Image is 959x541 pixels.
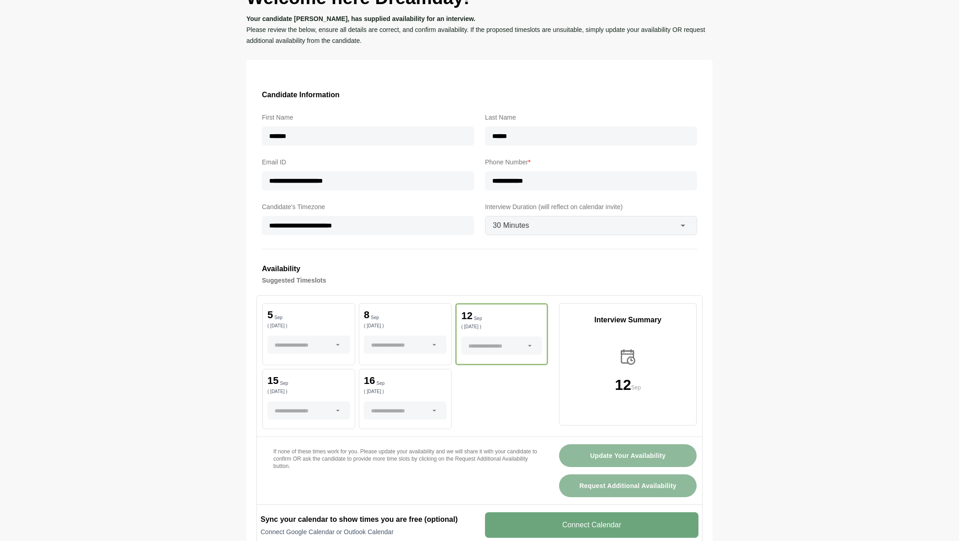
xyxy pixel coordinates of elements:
[371,315,379,320] p: Sep
[262,157,474,168] label: Email ID
[262,275,697,286] h4: Suggested Timeslots
[485,112,697,123] label: Last Name
[262,201,474,212] label: Candidate's Timezone
[261,527,474,536] p: Connect Google Calendar or Outlook Calendar
[267,389,350,394] p: ( [DATE] )
[364,376,375,386] p: 16
[246,24,713,46] p: Please review the below, ensure all details are correct, and confirm availability. If the propose...
[559,444,697,467] button: Update Your Availability
[631,383,641,392] p: Sep
[461,325,542,329] p: ( [DATE] )
[262,89,697,101] h3: Candidate Information
[364,310,369,320] p: 8
[485,512,698,538] v-button: Connect Calendar
[474,316,482,321] p: Sep
[485,201,697,212] label: Interview Duration (will reflect on calendar invite)
[246,13,713,24] p: Your candidate [PERSON_NAME], has supplied availability for an interview.
[559,474,697,497] button: Request Additional Availability
[273,448,537,470] p: If none of these times work for you. Please update your availability and we will share it with yo...
[262,112,474,123] label: First Name
[618,347,638,367] img: calender
[461,311,472,321] p: 12
[267,376,278,386] p: 15
[364,324,447,328] p: ( [DATE] )
[267,310,273,320] p: 5
[377,381,385,386] p: Sep
[280,381,288,386] p: Sep
[485,157,697,168] label: Phone Number
[364,389,447,394] p: ( [DATE] )
[274,315,282,320] p: Sep
[262,263,697,275] h3: Availability
[615,378,631,392] p: 12
[267,324,350,328] p: ( [DATE] )
[559,315,696,326] p: Interview Summary
[493,220,529,231] span: 30 Minutes
[261,514,474,525] h2: Sync your calendar to show times you are free (optional)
